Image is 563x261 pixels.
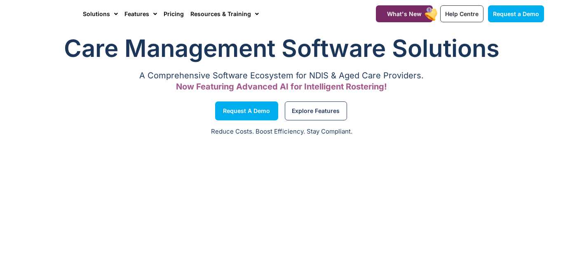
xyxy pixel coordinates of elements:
span: What's New [387,10,422,17]
a: Help Centre [440,5,483,22]
span: Request a Demo [223,109,270,113]
span: Help Centre [445,10,479,17]
a: Explore Features [285,101,347,120]
a: Request a Demo [488,5,544,22]
p: A Comprehensive Software Ecosystem for NDIS & Aged Care Providers. [19,73,544,78]
a: What's New [376,5,433,22]
span: Explore Features [292,109,340,113]
p: Reduce Costs. Boost Efficiency. Stay Compliant. [5,127,558,136]
span: Request a Demo [493,10,539,17]
h1: Care Management Software Solutions [19,32,544,65]
img: CareMaster Logo [19,8,75,20]
a: Request a Demo [215,101,278,120]
span: Now Featuring Advanced AI for Intelligent Rostering! [176,82,387,92]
